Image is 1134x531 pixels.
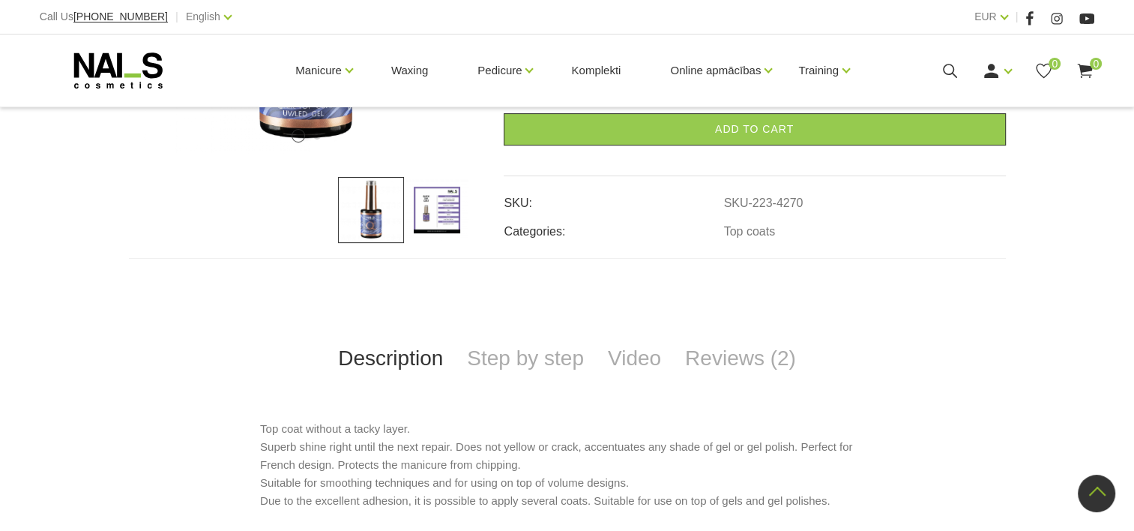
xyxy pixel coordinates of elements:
[175,7,178,26] span: |
[1049,58,1061,70] span: 0
[1034,61,1053,80] a: 0
[974,7,997,25] a: EUR
[73,10,168,22] span: [PHONE_NUMBER]
[798,40,839,100] a: Training
[1016,7,1019,26] span: |
[559,34,633,106] a: Komplekti
[477,40,522,100] a: Pedicure
[292,129,305,142] button: 1 of 2
[404,177,470,243] img: ...
[724,225,775,238] a: Top coats
[338,177,404,243] img: ...
[504,113,1006,145] a: Add to cart
[504,184,723,212] td: SKU:
[313,132,321,139] button: 2 of 2
[40,7,168,26] div: Call Us
[326,334,455,383] a: Description
[724,196,803,210] a: SKU-223-4270
[504,212,723,241] td: Categories:
[73,11,168,22] a: [PHONE_NUMBER]
[673,334,808,383] a: Reviews (2)
[596,334,673,383] a: Video
[670,40,761,100] a: Online apmācības
[295,40,342,100] a: Manicure
[1076,61,1094,80] a: 0
[379,34,440,106] a: Waxing
[455,334,596,383] a: Step by step
[1090,58,1102,70] span: 0
[186,7,220,25] a: English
